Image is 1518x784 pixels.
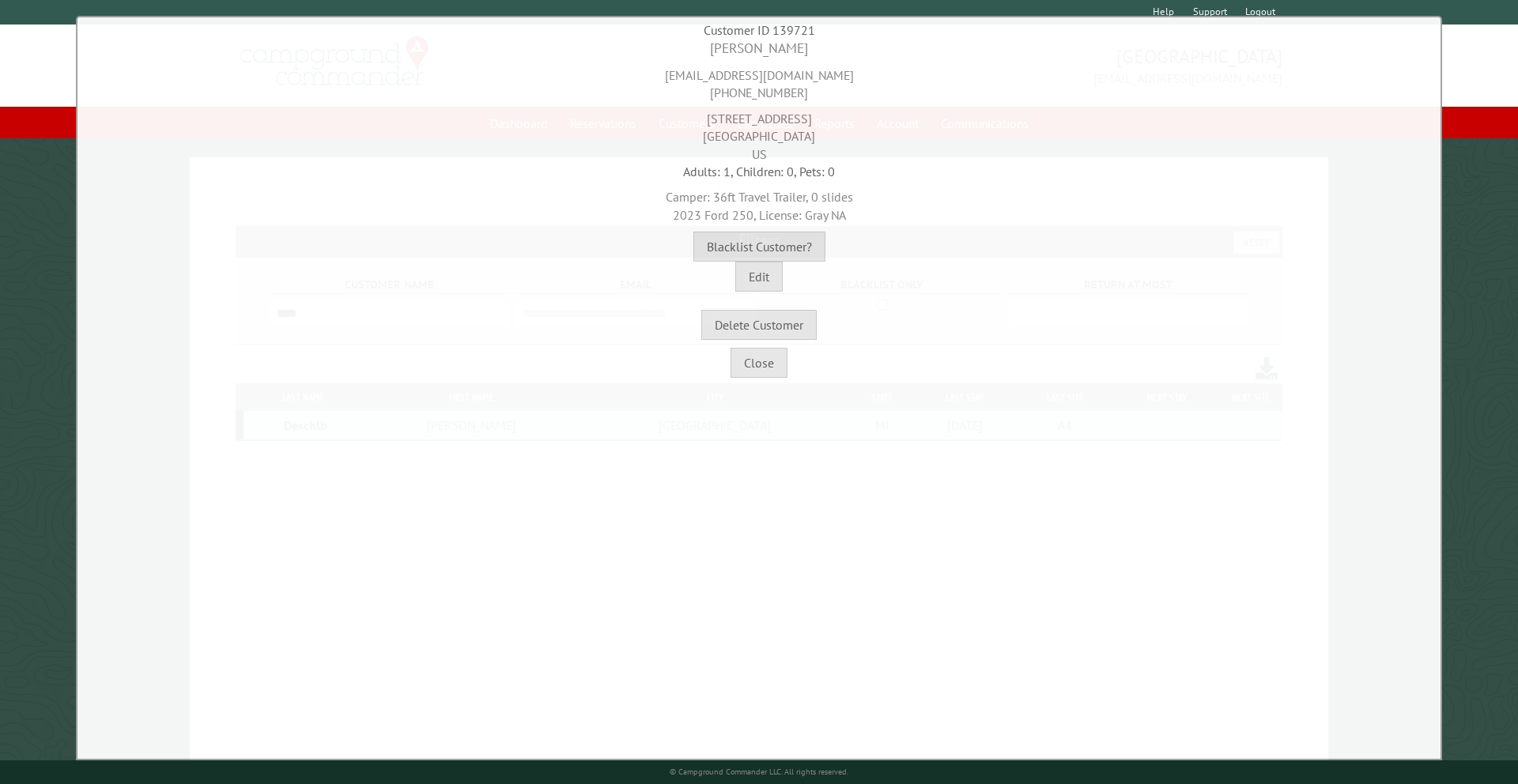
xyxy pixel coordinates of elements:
button: Close [731,348,787,378]
div: [EMAIL_ADDRESS][DOMAIN_NAME] [PHONE_NUMBER] [81,58,1437,102]
div: Adults: 1, Children: 0, Pets: 0 [81,163,1437,180]
button: Edit [735,262,783,292]
div: [PERSON_NAME] [81,39,1437,58]
span: 2023 Ford 250, License: Gray NA [673,207,846,223]
div: Customer ID 139721 [81,21,1437,39]
button: Blacklist Customer? [693,232,825,262]
div: [STREET_ADDRESS] [GEOGRAPHIC_DATA] US [81,102,1437,163]
div: Camper: 36ft Travel Trailer, 0 slides [81,180,1437,224]
button: Delete Customer [701,310,817,340]
small: © Campground Commander LLC. All rights reserved. [670,767,848,777]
